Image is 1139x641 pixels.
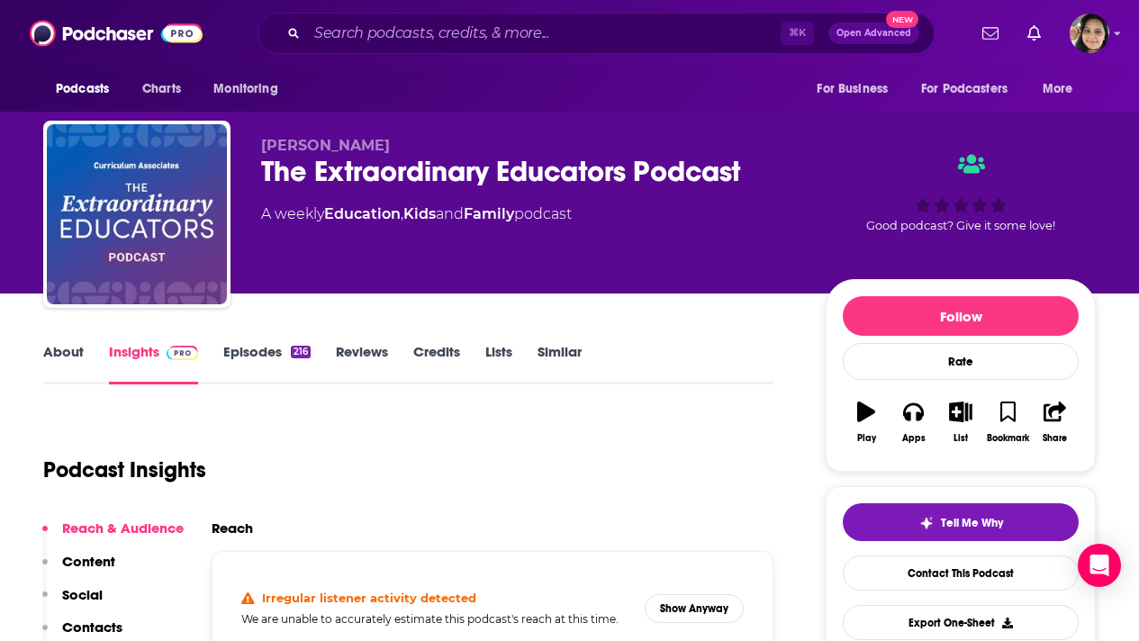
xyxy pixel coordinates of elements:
a: Episodes216 [223,343,311,384]
a: Kids [403,205,436,222]
div: Apps [902,433,926,444]
a: Credits [413,343,460,384]
button: Export One-Sheet [843,605,1079,640]
p: Reach & Audience [62,519,184,537]
div: Good podcast? Give it some love! [826,137,1096,248]
a: Education [324,205,401,222]
a: Similar [538,343,582,384]
button: open menu [1030,72,1096,106]
button: open menu [201,72,301,106]
button: open menu [804,72,910,106]
a: Show notifications dropdown [975,18,1006,49]
p: Content [62,553,115,570]
p: Social [62,586,103,603]
button: Social [42,586,103,619]
button: Show Anyway [645,594,744,623]
button: tell me why sparkleTell Me Why [843,503,1079,541]
span: [PERSON_NAME] [261,137,390,154]
button: open menu [909,72,1034,106]
span: Logged in as shelbyjanner [1070,14,1109,53]
span: Open Advanced [836,29,911,38]
a: Show notifications dropdown [1020,18,1048,49]
button: List [937,390,984,455]
div: List [954,433,968,444]
span: Tell Me Why [941,516,1003,530]
img: Podchaser Pro [167,346,198,360]
a: Contact This Podcast [843,555,1079,591]
input: Search podcasts, credits, & more... [307,19,781,48]
span: Charts [142,77,181,102]
a: Lists [485,343,512,384]
div: Rate [843,343,1079,380]
button: Reach & Audience [42,519,184,553]
span: More [1043,77,1073,102]
div: Search podcasts, credits, & more... [258,13,935,54]
button: Content [42,553,115,586]
span: and [436,205,464,222]
div: 216 [291,346,311,358]
span: New [886,11,918,28]
img: User Profile [1070,14,1109,53]
div: Bookmark [987,433,1029,444]
button: Bookmark [984,390,1031,455]
div: Open Intercom Messenger [1078,544,1121,587]
span: Podcasts [56,77,109,102]
a: About [43,343,84,384]
button: Show profile menu [1070,14,1109,53]
a: Family [464,205,514,222]
h2: Reach [212,519,253,537]
h1: Podcast Insights [43,456,206,483]
span: , [401,205,403,222]
button: Open AdvancedNew [828,23,919,44]
button: Follow [843,296,1079,336]
img: Podchaser - Follow, Share and Rate Podcasts [30,16,203,50]
p: Contacts [62,618,122,636]
h4: Irregular listener activity detected [262,591,476,605]
a: InsightsPodchaser Pro [109,343,198,384]
img: tell me why sparkle [919,516,934,530]
button: Apps [890,390,936,455]
a: Reviews [336,343,388,384]
span: Good podcast? Give it some love! [866,219,1055,232]
div: Play [857,433,876,444]
h5: We are unable to accurately estimate this podcast's reach at this time. [241,612,630,626]
div: Share [1043,433,1067,444]
span: ⌘ K [781,22,814,45]
span: For Business [817,77,888,102]
a: Charts [131,72,192,106]
span: Monitoring [213,77,277,102]
div: A weekly podcast [261,203,572,225]
span: For Podcasters [921,77,1008,102]
button: open menu [43,72,132,106]
img: The Extraordinary Educators Podcast [47,124,227,304]
button: Play [843,390,890,455]
button: Share [1032,390,1079,455]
